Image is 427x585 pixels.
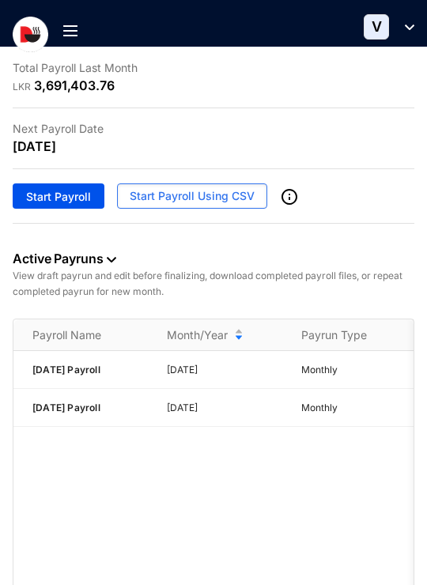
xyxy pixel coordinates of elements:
p: Next Payroll Date [13,121,414,137]
p: [DATE] [167,362,282,378]
span: V [372,20,382,34]
p: 3,691,403.76 [34,76,115,95]
th: Payrun Type [282,319,417,351]
p: [DATE] [13,137,55,156]
th: Payroll Name [13,319,148,351]
p: LKR [13,79,34,95]
img: menu-out.303cd30ef9f6dc493f087f509d1c4ae4.svg [63,25,77,36]
p: [DATE] [167,400,282,416]
span: Start Payroll [26,189,91,205]
p: Total Payroll Last Month [13,60,414,76]
button: Start Payroll Using CSV [117,183,267,209]
img: dropdown-white.8428f93489421038b23bf41f687d99c7.svg [397,25,414,30]
img: dropdown-black.8e83cc76930a90b1a4fdb6d089b7bf3a.svg [107,257,116,262]
span: [DATE] Payroll [32,402,100,413]
button: Start Payroll [13,183,104,209]
span: Start Payroll Using CSV [130,188,255,204]
span: [DATE] Payroll [32,364,100,376]
p: Monthly [301,362,417,378]
img: logo [13,17,48,52]
a: Active Payruns [13,251,116,266]
span: Month/Year [167,327,228,343]
img: info-outined.c2a0bb1115a2853c7f4cb4062ec879bc.svg [280,187,299,206]
p: Monthly [301,400,417,416]
p: View draft payrun and edit before finalizing, download completed payroll files, or repeat complet... [13,268,414,300]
